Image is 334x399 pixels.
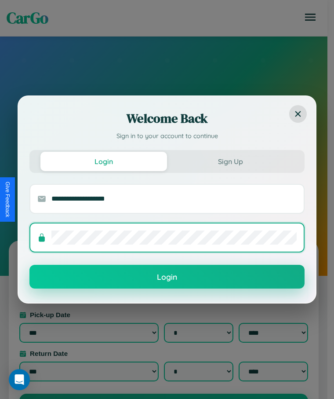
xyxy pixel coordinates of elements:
button: Login [40,152,167,171]
div: Give Feedback [4,182,11,217]
p: Sign in to your account to continue [29,132,305,141]
button: Login [29,265,305,289]
h2: Welcome Back [29,110,305,127]
button: Sign Up [167,152,294,171]
div: Open Intercom Messenger [9,369,30,390]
